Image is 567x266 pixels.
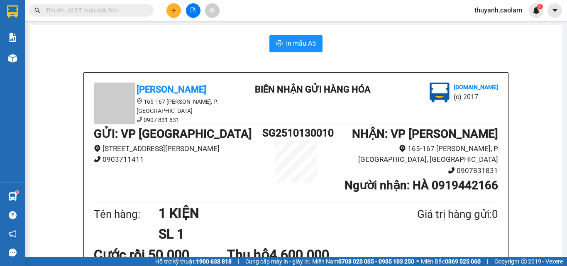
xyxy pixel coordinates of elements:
[94,244,227,265] div: Cước rồi 50.000
[171,7,177,13] span: plus
[94,143,262,154] li: [STREET_ADDRESS][PERSON_NAME]
[521,259,527,264] span: copyright
[255,84,371,95] b: BIÊN NHẬN GỬI HÀNG HÓA
[94,206,159,223] div: Tên hàng:
[137,98,142,104] span: environment
[448,167,455,174] span: phone
[454,92,498,102] li: (c) 2017
[94,97,243,115] li: 165-167 [PERSON_NAME], P. [GEOGRAPHIC_DATA]
[330,143,498,165] li: 165-167 [PERSON_NAME], P [GEOGRAPHIC_DATA], [GEOGRAPHIC_DATA]
[137,84,206,95] b: [PERSON_NAME]
[551,7,559,14] span: caret-down
[269,35,323,52] button: printerIn mẫu A5
[155,257,232,266] span: Hỗ trợ kỹ thuật:
[454,84,498,90] b: [DOMAIN_NAME]
[209,7,215,13] span: aim
[7,5,18,18] img: logo-vxr
[338,258,414,265] strong: 0708 023 035 - 0935 103 250
[137,117,142,122] span: phone
[238,257,239,266] span: |
[196,258,232,265] strong: 1900 633 818
[205,3,220,18] button: aim
[190,7,196,13] span: file-add
[416,260,419,263] span: ⚪️
[537,4,543,10] sup: 1
[227,244,360,265] div: Thu hộ 4.600.000
[34,7,40,13] span: search
[262,125,330,141] h1: SG2510130010
[94,154,262,165] li: 0903711411
[430,83,450,102] img: logo.jpg
[245,257,310,266] span: Cung cấp máy in - giấy in:
[352,127,498,141] b: NHẬN : VP [PERSON_NAME]
[159,203,377,224] h1: 1 KIỆN
[16,191,18,193] sup: 1
[286,38,316,49] span: In mẫu A5
[8,54,17,63] img: warehouse-icon
[94,115,243,124] li: 0907 831 831
[186,3,200,18] button: file-add
[533,7,540,14] img: icon-new-feature
[345,178,498,192] b: Người nhận : HÀ 0919442166
[445,258,481,265] strong: 0369 525 060
[487,257,488,266] span: |
[94,127,252,141] b: GỬI : VP [GEOGRAPHIC_DATA]
[46,6,144,15] input: Tìm tên, số ĐT hoặc mã đơn
[8,192,17,201] img: warehouse-icon
[9,211,17,219] span: question-circle
[276,40,283,48] span: printer
[9,230,17,238] span: notification
[166,3,181,18] button: plus
[421,257,481,266] span: Miền Bắc
[538,4,541,10] span: 1
[547,3,562,18] button: caret-down
[312,257,414,266] span: Miền Nam
[8,33,17,42] img: solution-icon
[94,145,101,152] span: environment
[330,165,498,176] li: 0907831831
[377,206,498,223] div: Giá trị hàng gửi: 0
[159,224,377,244] h1: SL 1
[9,249,17,256] span: message
[94,156,101,163] span: phone
[468,5,529,15] span: thuyanh.caolam
[399,145,406,152] span: environment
